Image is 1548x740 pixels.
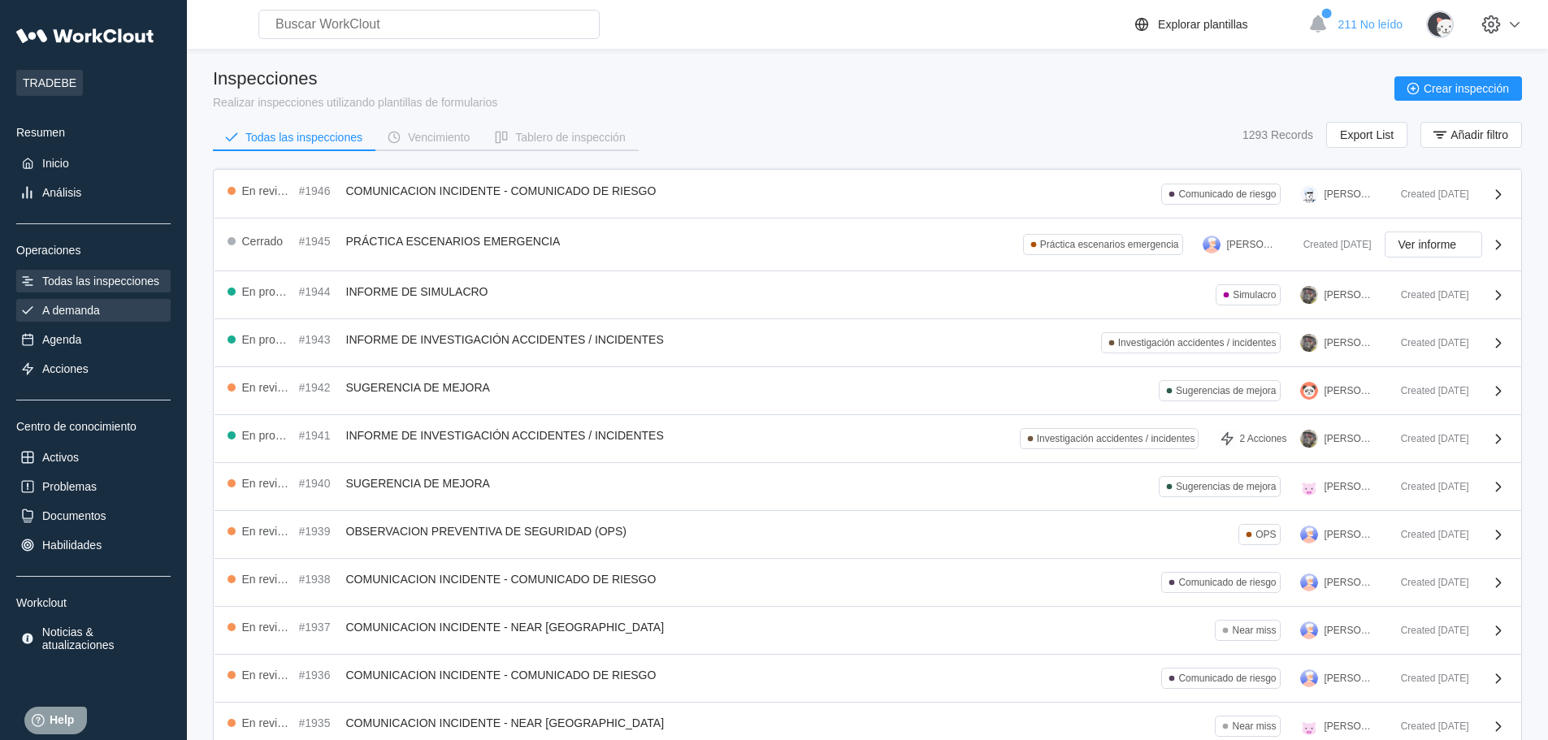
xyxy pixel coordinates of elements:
div: [PERSON_NAME] [1325,289,1375,301]
a: Acciones [16,357,171,380]
div: Centro de conocimiento [16,420,171,433]
div: #1946 [299,184,340,197]
img: pig.png [1300,478,1318,495]
a: Agenda [16,328,171,351]
span: COMUNICACION INCIDENTE - COMUNICADO DE RIESGO [346,184,657,197]
div: Created [DATE] [1290,239,1372,250]
div: #1945 [299,235,340,248]
img: user-3.png [1300,526,1318,543]
div: Created [DATE] [1388,289,1469,301]
a: En revisión#1938COMUNICACION INCIDENTE - COMUNICADO DE RIESGOComunicado de riesgo[PERSON_NAME]Cre... [215,559,1521,607]
div: Acciones [42,362,89,375]
span: SUGERENCIA DE MEJORA [346,381,490,394]
img: pig.png [1300,717,1318,735]
div: OPS [1255,529,1276,540]
a: Cerrado#1945PRÁCTICA ESCENARIOS EMERGENCIAPráctica escenarios emergencia[PERSON_NAME]Created [DAT... [215,219,1521,271]
input: Buscar WorkClout [258,10,600,39]
div: #1940 [299,477,340,490]
div: Inicio [42,157,69,170]
div: Created [DATE] [1388,188,1469,200]
span: PRÁCTICA ESCENARIOS EMERGENCIA [346,235,561,248]
span: COMUNICACION INCIDENTE - COMUNICADO DE RIESGO [346,669,657,682]
div: Created [DATE] [1388,433,1469,444]
div: Problemas [42,480,97,493]
div: #1937 [299,621,340,634]
div: Todas las inspecciones [42,275,159,288]
div: Operaciones [16,244,171,257]
div: Created [DATE] [1388,577,1469,588]
button: Crear inspección [1394,76,1522,101]
div: Created [DATE] [1388,673,1469,684]
button: Export List [1326,122,1407,148]
div: Inspecciones [213,68,497,89]
a: A demanda [16,299,171,322]
a: Habilidades [16,534,171,556]
span: COMUNICACION INCIDENTE - NEAR [GEOGRAPHIC_DATA] [346,621,665,634]
div: En progreso [242,285,293,298]
a: En progreso#1941INFORME DE INVESTIGACIÓN ACCIDENTES / INCIDENTESInvestigación accidentes / incide... [215,415,1521,463]
div: Tablero de inspección [515,132,625,143]
div: Todas las inspecciones [245,132,362,143]
a: En revisión#1942SUGERENCIA DE MEJORASugerencias de mejora[PERSON_NAME]Created [DATE] [215,367,1521,415]
span: Añadir filtro [1450,129,1508,141]
span: Export List [1340,129,1394,141]
div: Created [DATE] [1388,385,1469,396]
span: Crear inspección [1424,83,1509,94]
div: #1942 [299,381,340,394]
div: Noticias & atualizaciones [42,625,167,651]
div: Created [DATE] [1388,481,1469,492]
div: Investigación accidentes / incidentes [1037,433,1195,444]
span: OBSERVACION PREVENTIVA DE SEGURIDAD (OPS) [346,525,627,538]
div: #1938 [299,573,340,586]
div: #1943 [299,333,340,346]
img: clout-01.png [1300,185,1318,203]
div: Cerrado [242,235,284,248]
div: En revisión [242,573,293,586]
div: Created [DATE] [1388,337,1469,348]
img: user-3.png [1203,236,1221,253]
span: 211 No leído [1338,18,1403,31]
div: Sugerencias de mejora [1176,481,1276,492]
a: En progreso#1943INFORME DE INVESTIGACIÓN ACCIDENTES / INCIDENTESInvestigación accidentes / incide... [215,319,1521,367]
div: Activos [42,451,79,464]
img: user-3.png [1300,573,1318,591]
div: [PERSON_NAME] [1325,337,1375,348]
button: Vencimiento [375,125,483,149]
div: Simulacro [1233,289,1276,301]
div: Agenda [42,333,81,346]
div: En progreso [242,429,293,442]
img: 2f847459-28ef-4a61-85e4-954d408df519.jpg [1300,334,1318,352]
div: En revisión [242,525,293,538]
div: Near miss [1232,721,1276,732]
a: En progreso#1944INFORME DE SIMULACROSimulacro[PERSON_NAME]Created [DATE] [215,271,1521,319]
div: Sugerencias de mejora [1176,385,1276,396]
a: Inicio [16,152,171,175]
a: Todas las inspecciones [16,270,171,292]
div: En revisión [242,621,293,634]
div: [PERSON_NAME] [1325,625,1375,636]
button: Añadir filtro [1420,122,1522,148]
div: En revisión [242,716,293,729]
button: Ver informe [1385,232,1482,257]
span: INFORME DE INVESTIGACIÓN ACCIDENTES / INCIDENTES [346,333,664,346]
a: En revisión#1937COMUNICACION INCIDENTE - NEAR [GEOGRAPHIC_DATA]Near miss[PERSON_NAME]Created [DATE] [215,607,1521,655]
div: Realizar inspecciones utilizando plantillas de formularios [213,96,497,109]
div: Resumen [16,126,171,139]
div: Near miss [1232,625,1276,636]
div: En progreso [242,333,293,346]
div: Workclout [16,596,171,609]
div: Análisis [42,186,81,199]
div: 2 Acciones [1239,433,1286,444]
span: INFORME DE INVESTIGACIÓN ACCIDENTES / INCIDENTES [346,429,664,442]
button: Todas las inspecciones [213,125,375,149]
div: [PERSON_NAME] [1227,239,1277,250]
div: #1944 [299,285,340,298]
div: #1935 [299,716,340,729]
div: Documentos [42,509,106,522]
img: 2f847459-28ef-4a61-85e4-954d408df519.jpg [1300,286,1318,304]
div: [PERSON_NAME] [1325,188,1375,200]
div: En revisión [242,477,293,490]
span: COMUNICACION INCIDENTE - NEAR [GEOGRAPHIC_DATA] [346,716,665,729]
div: Comunicado de riesgo [1178,188,1276,200]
